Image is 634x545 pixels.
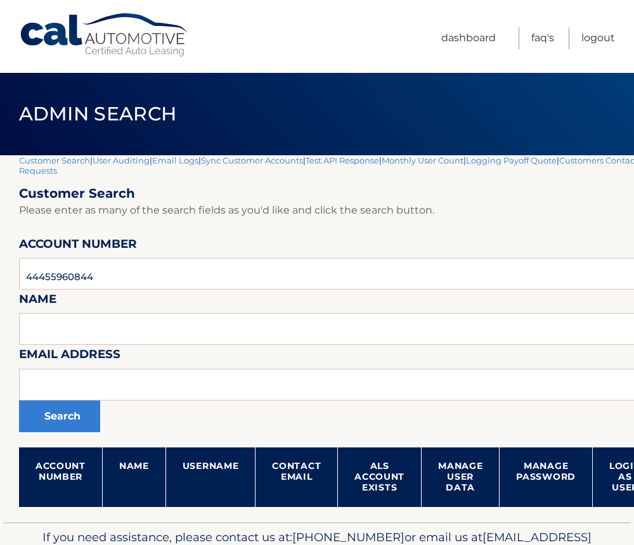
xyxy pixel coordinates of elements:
a: User Auditing [93,155,150,165]
a: Dashboard [441,27,496,49]
a: Cal Automotive [19,13,190,58]
label: Email Address [19,345,120,368]
th: Contact Email [256,447,338,507]
span: Admin Search [19,102,177,125]
th: Name [102,447,165,507]
a: Monthly User Count [382,155,463,165]
a: Email Logs [152,155,198,165]
th: Username [165,447,256,507]
button: Search [19,401,100,432]
a: Customer Search [19,155,90,165]
th: ALS Account Exists [338,447,422,507]
label: Account Number [19,234,137,258]
a: Logout [581,27,615,49]
label: Name [19,290,56,313]
a: FAQ's [531,27,554,49]
a: Sync Customer Accounts [201,155,303,165]
th: Manage User Data [422,447,500,507]
th: Account Number [19,447,102,507]
a: Logging Payoff Quote [466,155,557,165]
th: Manage Password [500,447,593,507]
span: [PHONE_NUMBER] [292,530,404,544]
a: Test API Response [306,155,379,165]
